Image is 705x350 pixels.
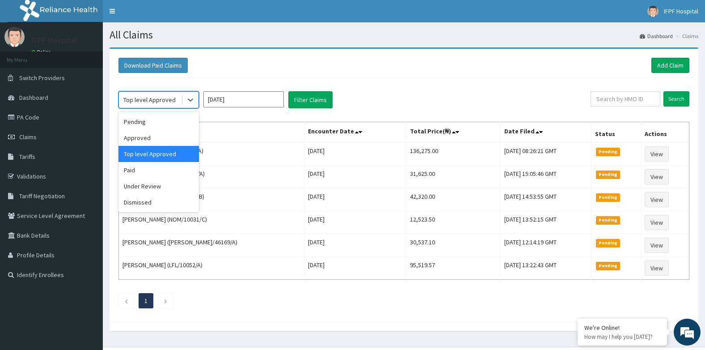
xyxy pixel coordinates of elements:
span: IFPF Hospital [664,7,698,15]
p: How may I help you today? [584,333,660,341]
span: Pending [596,171,621,179]
td: [PERSON_NAME] (NOM/10031/C) [119,211,304,234]
a: Add Claim [651,58,689,73]
input: Search by HMO ID [591,91,660,107]
a: View [645,215,669,230]
span: Pending [596,262,621,270]
p: IFPF Hospital [31,36,77,44]
a: View [645,238,669,253]
td: [PERSON_NAME] (LFL/10052/A) [119,257,304,280]
button: Filter Claims [288,91,333,108]
a: View [645,192,669,207]
td: 95,519.57 [406,257,500,280]
a: Next page [164,297,168,305]
span: Switch Providers [19,74,65,82]
td: [PERSON_NAME] ([PERSON_NAME]/46169/A) [119,234,304,257]
td: [DATE] 08:26:21 GMT [500,142,591,166]
a: Page 1 is your current page [144,297,148,305]
span: Tariff Negotiation [19,192,65,200]
td: 31,625.00 [406,166,500,188]
td: [DATE] [304,234,406,257]
div: Under Review [118,178,199,194]
span: Pending [596,216,621,224]
td: 12,523.50 [406,211,500,234]
td: [DATE] 13:52:15 GMT [500,211,591,234]
td: [PERSON_NAME] (PRS/10479/A) [119,166,304,188]
td: [DATE] 12:14:19 GMT [500,234,591,257]
th: Status [591,122,641,143]
span: Pending [596,148,621,156]
a: Previous page [124,297,128,305]
img: User Image [4,27,25,47]
th: Date Filed [500,122,591,143]
td: [DATE] [304,211,406,234]
div: We're Online! [584,324,660,332]
td: [DATE] 15:05:46 GMT [500,166,591,188]
a: Dashboard [640,32,673,40]
th: Actions [641,122,689,143]
td: [PERSON_NAME] (FTP/10136/A) [119,142,304,166]
th: Total Price(₦) [406,122,500,143]
th: Name [119,122,304,143]
td: 42,320.00 [406,188,500,211]
span: Tariffs [19,153,35,161]
td: [DATE] 13:22:43 GMT [500,257,591,280]
div: Top level Approved [123,95,176,104]
td: 136,275.00 [406,142,500,166]
span: Pending [596,239,621,247]
span: Dashboard [19,94,48,102]
div: Paid [118,162,199,178]
a: View [645,169,669,184]
span: Claims [19,133,37,141]
td: [DATE] [304,188,406,211]
td: [DATE] [304,257,406,280]
div: Dismissed [118,194,199,210]
input: Select Month and Year [203,91,284,107]
a: Online [31,49,53,55]
button: Download Paid Claims [118,58,188,73]
li: Claims [674,32,698,40]
td: 30,537.10 [406,234,500,257]
td: [DATE] [304,166,406,188]
a: View [645,146,669,162]
div: Approved [118,130,199,146]
span: Pending [596,193,621,201]
img: User Image [647,6,659,17]
a: View [645,260,669,276]
input: Search [663,91,689,107]
td: [PERSON_NAME] (ISW/10004/B) [119,188,304,211]
div: Top level Approved [118,146,199,162]
td: [DATE] 14:53:55 GMT [500,188,591,211]
div: Pending [118,114,199,130]
th: Encounter Date [304,122,406,143]
td: [DATE] [304,142,406,166]
h1: All Claims [110,29,698,41]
